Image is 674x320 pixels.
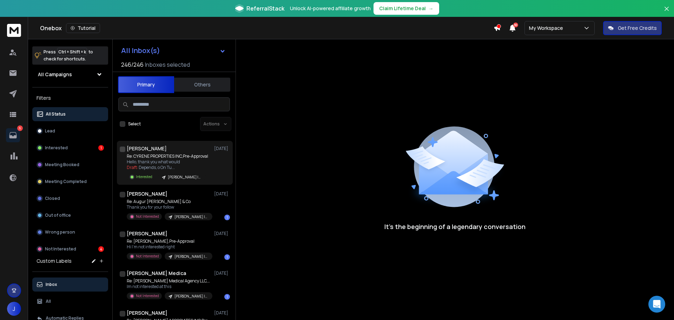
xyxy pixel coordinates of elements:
[115,44,231,58] button: All Inbox(s)
[168,175,201,180] p: [PERSON_NAME] leads
[57,48,87,56] span: Ctrl + Shift + k
[513,22,518,27] span: 50
[648,296,665,313] div: Open Intercom Messenger
[46,282,57,287] p: Inbox
[32,124,108,138] button: Lead
[6,128,20,142] a: 5
[127,230,167,237] h1: [PERSON_NAME]
[45,196,60,201] p: Closed
[529,25,566,32] p: My Workspace
[127,164,138,170] span: Draft:
[127,154,208,159] p: Re: CYRENE PROPERTIES INC,Pre-Approval
[46,299,51,304] p: All
[32,158,108,172] button: Meeting Booked
[136,174,152,179] p: Interested
[46,111,66,117] p: All Status
[32,208,108,222] button: Out of office
[384,222,526,231] p: It’s the beginning of a legendary conversation
[7,302,21,316] button: J
[127,204,211,210] p: Thank you for your follow
[32,67,108,81] button: All Campaigns
[174,214,208,220] p: [PERSON_NAME] leads
[32,277,108,292] button: Inbox
[38,71,72,78] h1: All Campaigns
[174,294,208,299] p: [PERSON_NAME] leads
[214,146,230,151] p: [DATE]
[127,244,211,250] p: Hi I'm not interested right
[214,231,230,236] p: [DATE]
[45,162,79,168] p: Meeting Booked
[118,76,174,93] button: Primary
[662,4,671,21] button: Close banner
[45,213,71,218] p: Out of office
[44,48,93,63] p: Press to check for shortcuts.
[603,21,662,35] button: Get Free Credits
[32,294,108,308] button: All
[45,128,55,134] p: Lead
[32,225,108,239] button: Wrong person
[127,159,208,165] p: Hello, thank you what would
[174,254,208,259] p: [PERSON_NAME] leads
[145,60,190,69] h3: Inboxes selected
[32,242,108,256] button: Not Interested4
[618,25,657,32] p: Get Free Credits
[224,294,230,300] div: 1
[139,164,175,170] span: Depends, o On Tu ...
[374,2,439,15] button: Claim Lifetime Deal→
[174,77,230,92] button: Others
[45,229,75,235] p: Wrong person
[136,254,159,259] p: Not Interested
[32,107,108,121] button: All Status
[224,254,230,260] div: 1
[127,239,211,244] p: Re: [PERSON_NAME],Pre-Approval
[40,23,494,33] div: Onebox
[136,214,159,219] p: Not Interested
[290,5,371,12] p: Unlock AI-powered affiliate growth
[127,145,167,152] h1: [PERSON_NAME]
[127,284,211,289] p: Im not interested at this
[214,310,230,316] p: [DATE]
[32,191,108,205] button: Closed
[121,60,144,69] span: 246 / 246
[121,47,160,54] h1: All Inbox(s)
[32,141,108,155] button: Interested1
[127,270,186,277] h1: [PERSON_NAME] Medica
[17,125,23,131] p: 5
[214,191,230,197] p: [DATE]
[127,278,211,284] p: Re: [PERSON_NAME] Medical Agency LLC,Pre-Approval
[45,179,87,184] p: Meeting Completed
[37,257,72,265] h3: Custom Labels
[136,293,159,299] p: Not Interested
[246,4,284,13] span: ReferralStack
[128,121,141,127] label: Select
[98,246,104,252] div: 4
[45,246,76,252] p: Not Interested
[127,190,167,197] h1: [PERSON_NAME]
[224,215,230,220] div: 1
[98,145,104,151] div: 1
[66,23,100,33] button: Tutorial
[32,175,108,189] button: Meeting Completed
[32,93,108,103] h3: Filters
[429,5,434,12] span: →
[214,270,230,276] p: [DATE]
[45,145,68,151] p: Interested
[127,199,211,204] p: Re: Augur [PERSON_NAME] & Co
[127,309,167,316] h1: [PERSON_NAME]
